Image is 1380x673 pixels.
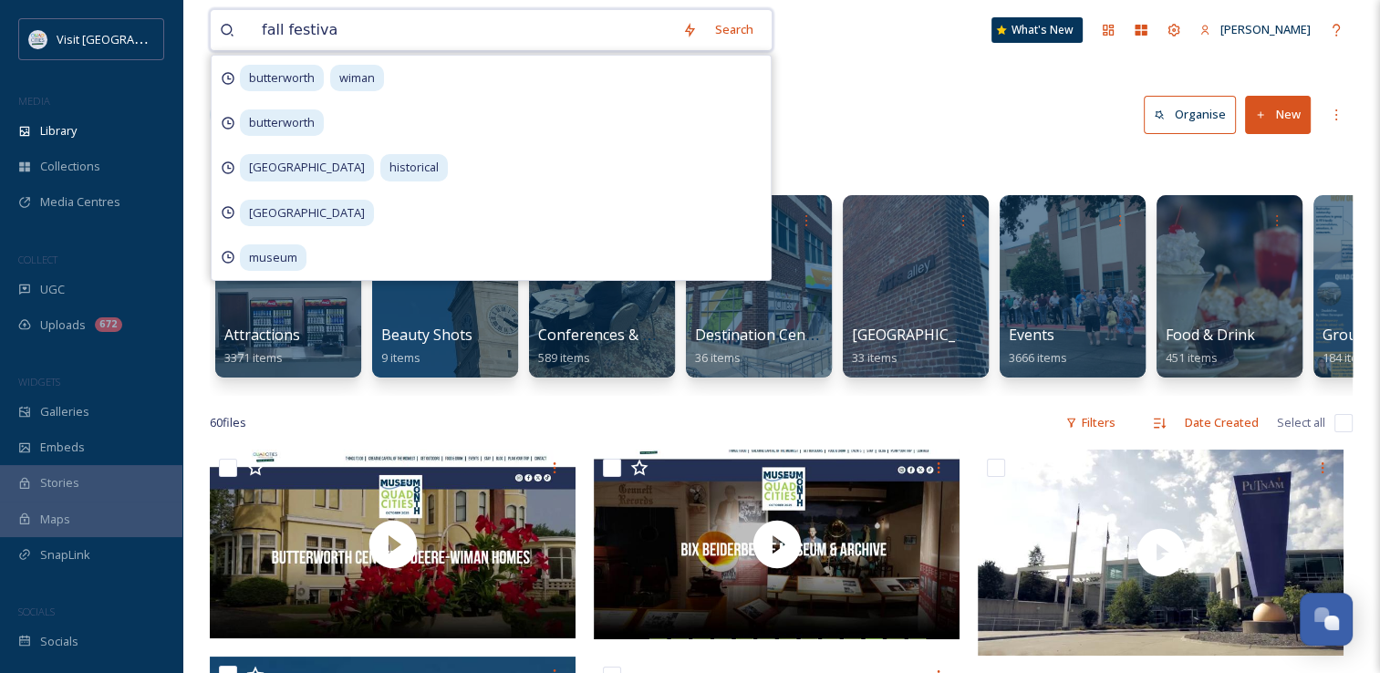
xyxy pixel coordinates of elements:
[695,349,741,366] span: 36 items
[695,325,833,345] span: Destination Centers
[210,414,246,431] span: 60 file s
[1056,405,1125,440] div: Filters
[18,605,55,618] span: SOCIALS
[381,325,472,345] span: Beauty Shots
[210,450,576,638] img: thumbnail
[29,30,47,48] img: QCCVB_VISIT_vert_logo_4c_tagline_122019.svg
[40,439,85,456] span: Embeds
[380,154,448,181] span: historical
[18,375,60,388] span: WIDGETS
[852,325,999,345] span: [GEOGRAPHIC_DATA]
[40,403,89,420] span: Galleries
[381,349,420,366] span: 9 items
[1166,325,1255,345] span: Food & Drink
[1009,325,1054,345] span: Events
[695,326,833,366] a: Destination Centers36 items
[991,17,1083,43] a: What's New
[330,65,384,91] span: wiman
[18,253,57,266] span: COLLECT
[1009,326,1067,366] a: Events3666 items
[1220,21,1311,37] span: [PERSON_NAME]
[1009,349,1067,366] span: 3666 items
[1144,96,1236,133] button: Organise
[40,633,78,650] span: Socials
[381,326,472,366] a: Beauty Shots9 items
[538,325,727,345] span: Conferences & Tradeshows
[224,326,300,366] a: Attractions3371 items
[18,94,50,108] span: MEDIA
[40,193,120,211] span: Media Centres
[240,65,324,91] span: butterworth
[978,450,1344,656] img: thumbnail
[852,326,999,366] a: [GEOGRAPHIC_DATA]33 items
[538,326,727,366] a: Conferences & Tradeshows589 items
[224,325,300,345] span: Attractions
[706,12,763,47] div: Search
[40,474,79,492] span: Stories
[1245,96,1311,133] button: New
[40,511,70,528] span: Maps
[594,450,960,639] img: thumbnail
[240,244,306,271] span: museum
[1300,593,1353,646] button: Open Chat
[240,109,324,136] span: butterworth
[1190,12,1320,47] a: [PERSON_NAME]
[224,349,283,366] span: 3371 items
[40,122,77,140] span: Library
[538,349,590,366] span: 589 items
[1166,349,1218,366] span: 451 items
[40,316,86,334] span: Uploads
[253,10,673,50] input: Search your library
[57,30,198,47] span: Visit [GEOGRAPHIC_DATA]
[40,281,65,298] span: UGC
[240,154,374,181] span: [GEOGRAPHIC_DATA]
[852,349,898,366] span: 33 items
[95,317,122,332] div: 672
[1166,326,1255,366] a: Food & Drink451 items
[40,546,90,564] span: SnapLink
[240,200,374,226] span: [GEOGRAPHIC_DATA]
[1277,414,1325,431] span: Select all
[1323,349,1375,366] span: 184 items
[1176,405,1268,440] div: Date Created
[40,158,100,175] span: Collections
